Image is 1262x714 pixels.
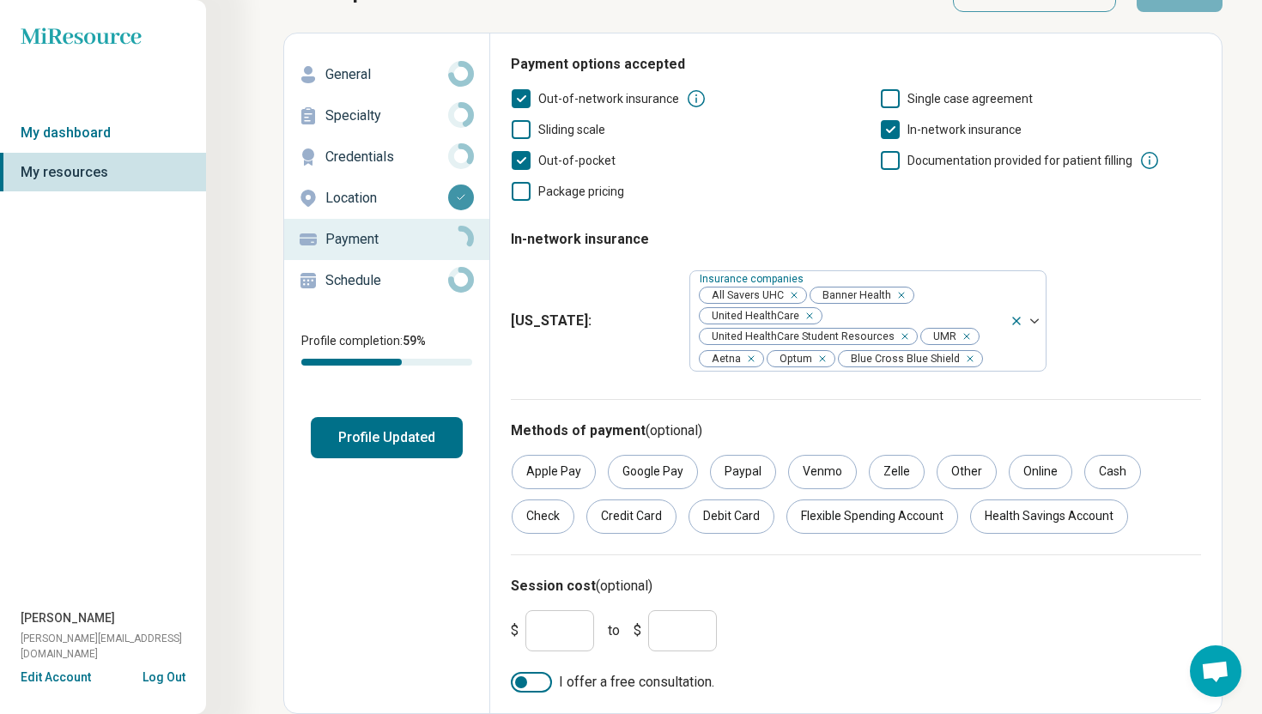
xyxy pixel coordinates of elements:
[143,669,185,682] button: Log Out
[907,154,1132,167] span: Documentation provided for patient filling
[768,351,817,367] span: Optum
[325,188,448,209] p: Location
[1084,455,1141,489] div: Cash
[907,92,1033,106] span: Single case agreement
[700,273,807,285] label: Insurance companies
[1009,455,1072,489] div: Online
[325,106,448,126] p: Specialty
[325,229,448,250] p: Payment
[907,123,1022,136] span: In-network insurance
[511,421,1201,441] h3: Methods of payment
[700,308,804,324] span: United HealthCare
[284,219,489,260] a: Payment
[634,620,641,641] span: $
[403,334,426,348] span: 59 %
[700,351,746,367] span: Aetna
[325,64,448,85] p: General
[538,154,616,167] span: Out-of-pocket
[538,185,624,198] span: Package pricing
[511,576,1201,596] h3: Session cost
[970,499,1128,534] div: Health Savings Account
[511,620,519,641] span: $
[700,287,789,304] span: All Savers UHC
[512,499,574,534] div: Check
[511,311,676,331] span: [US_STATE] :
[21,609,115,627] span: [PERSON_NAME]
[511,54,1201,75] h3: Payment options accepted
[284,95,489,136] a: Specialty
[700,329,900,345] span: United HealthCare Student Resources
[284,178,489,219] a: Location
[325,147,448,167] p: Credentials
[608,455,698,489] div: Google Pay
[586,499,677,534] div: Credit Card
[21,631,206,662] span: [PERSON_NAME][EMAIL_ADDRESS][DOMAIN_NAME]
[284,322,489,376] div: Profile completion:
[937,455,997,489] div: Other
[284,136,489,178] a: Credentials
[646,422,702,439] span: (optional)
[325,270,448,291] p: Schedule
[710,455,776,489] div: Paypal
[511,215,649,263] legend: In-network insurance
[538,123,605,136] span: Sliding scale
[869,455,925,489] div: Zelle
[810,287,896,304] span: Banner Health
[1190,645,1241,697] a: Open chat
[311,417,463,458] button: Profile Updated
[608,620,620,641] span: to
[788,455,857,489] div: Venmo
[596,578,652,594] span: (optional)
[511,672,1201,693] label: I offer a free consultation.
[786,499,958,534] div: Flexible Spending Account
[689,499,774,534] div: Debit Card
[839,351,965,367] span: Blue Cross Blue Shield
[284,54,489,95] a: General
[512,455,596,489] div: Apple Pay
[538,92,679,106] span: Out-of-network insurance
[21,669,91,687] button: Edit Account
[921,329,962,345] span: UMR
[301,359,472,366] div: Profile completion
[284,260,489,301] a: Schedule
